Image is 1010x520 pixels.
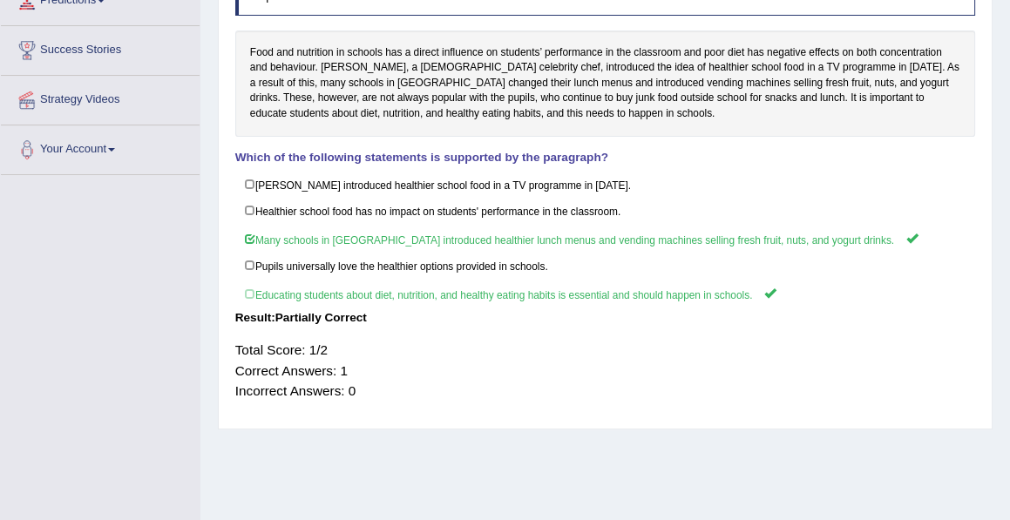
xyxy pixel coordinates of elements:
[235,312,976,325] h4: Result:
[235,253,976,280] label: Pupils universally love the healthier options provided in schools.
[235,332,976,409] div: Total Score: 1/2 Correct Answers: 1 Incorrect Answers: 0
[235,198,976,225] label: Healthier school food has no impact on students' performance in the classroom.
[235,225,976,253] label: Many schools in [GEOGRAPHIC_DATA] introduced healthier lunch menus and vending machines selling f...
[1,76,200,119] a: Strategy Videos
[235,152,976,165] h4: Which of the following statements is supported by the paragraph?
[1,26,200,70] a: Success Stories
[235,172,976,199] label: [PERSON_NAME] introduced healthier school food in a TV programme in [DATE].
[235,30,976,137] div: Food and nutrition in schools has a direct influence on students’ performance in the classroom an...
[235,279,976,307] label: Educating students about diet, nutrition, and healthy eating habits is essential and should happe...
[1,125,200,169] a: Your Account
